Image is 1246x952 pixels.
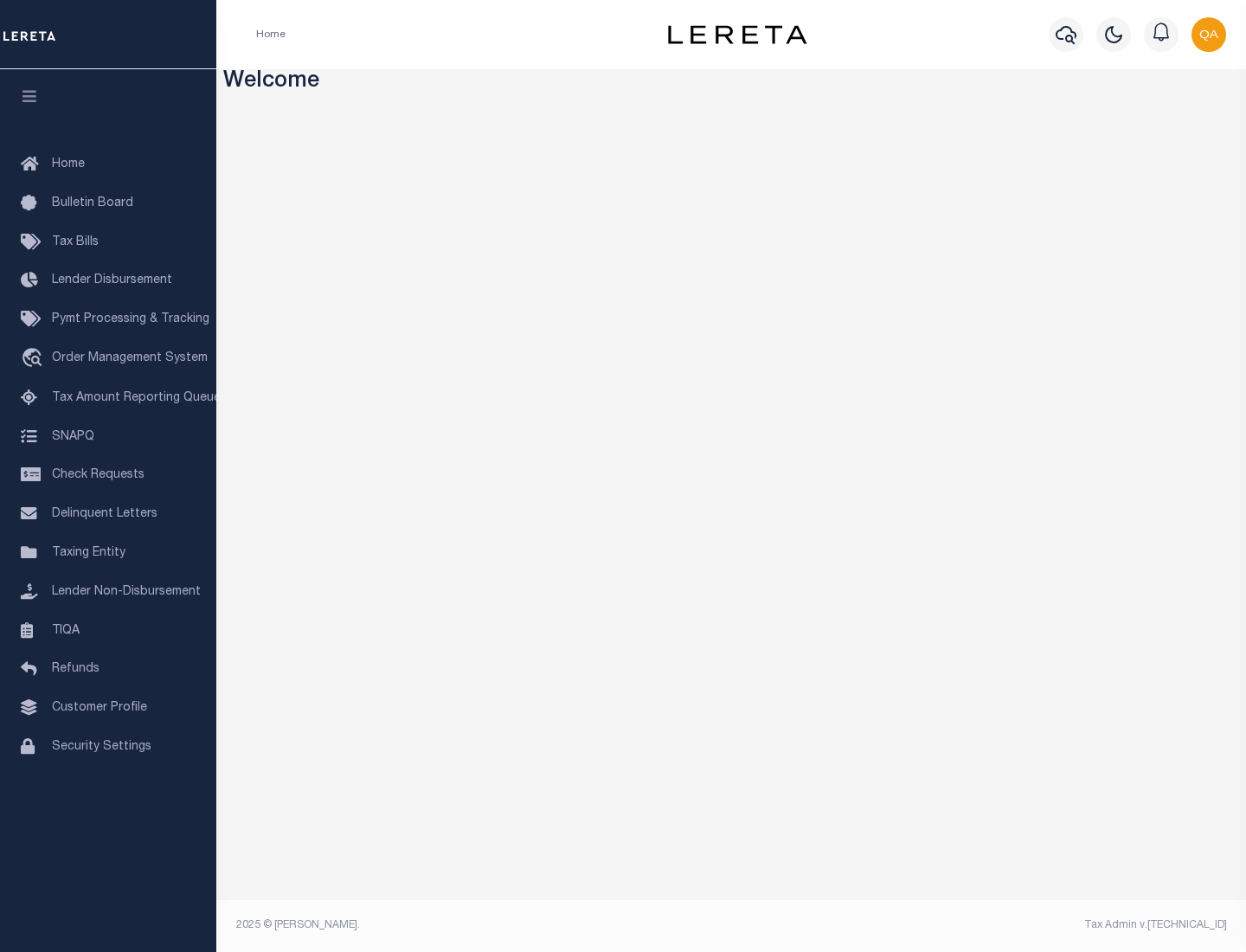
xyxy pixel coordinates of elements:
span: Tax Amount Reporting Queue [52,392,221,404]
span: Customer Profile [52,702,147,714]
div: 2025 © [PERSON_NAME]. [223,917,732,933]
span: Tax Bills [52,236,99,248]
img: svg+xml;base64,PHN2ZyB4bWxucz0iaHR0cDovL3d3dy53My5vcmcvMjAwMC9zdmciIHBvaW50ZXItZXZlbnRzPSJub25lIi... [1191,17,1226,52]
span: Security Settings [52,741,151,753]
img: logo-dark.svg [668,25,806,44]
span: Delinquent Letters [52,508,157,520]
span: Lender Disbursement [52,274,172,286]
span: TIQA [52,624,80,636]
span: Refunds [52,663,100,675]
span: Home [52,158,85,170]
span: Check Requests [52,469,145,481]
span: Lender Non-Disbursement [52,586,201,598]
span: Order Management System [52,352,208,364]
i: travel_explore [21,348,48,370]
li: Home [256,27,286,42]
div: Tax Admin v.[TECHNICAL_ID] [744,917,1227,933]
h3: Welcome [223,69,1240,96]
span: SNAPQ [52,430,94,442]
span: Bulletin Board [52,197,133,209]
span: Taxing Entity [52,547,125,559]
span: Pymt Processing & Tracking [52,313,209,325]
